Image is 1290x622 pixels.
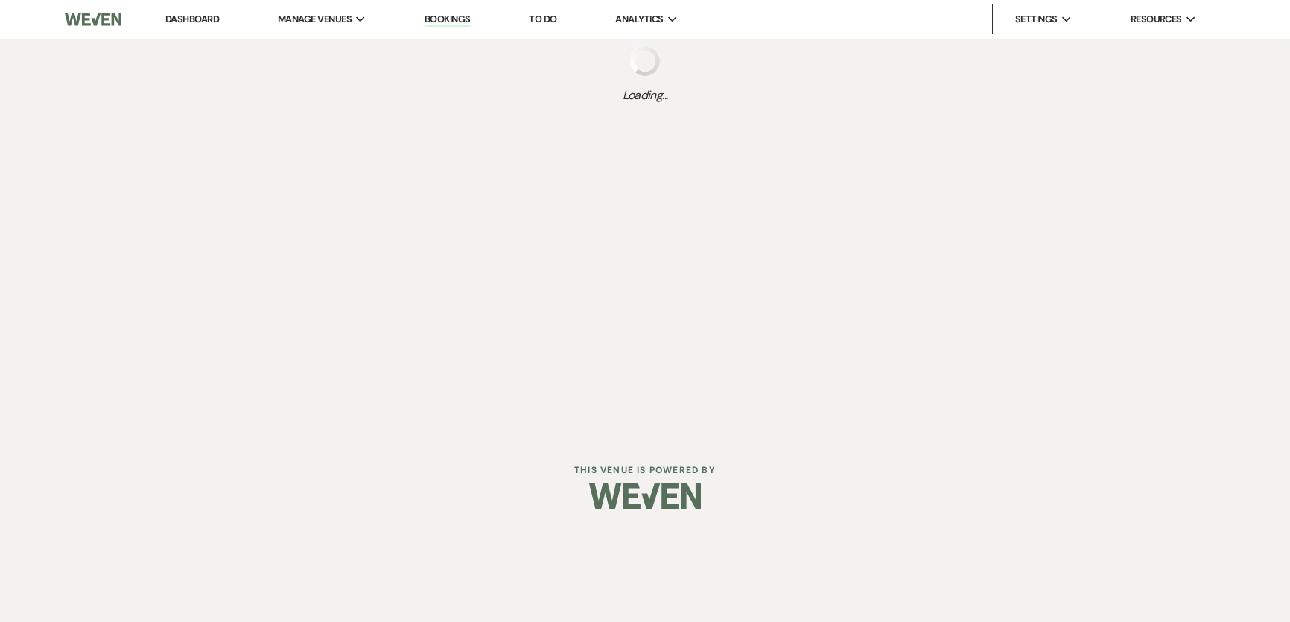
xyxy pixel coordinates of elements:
span: Analytics [615,12,663,27]
img: Weven Logo [65,4,121,35]
span: Resources [1131,12,1182,27]
span: Manage Venues [278,12,352,27]
img: loading spinner [630,46,660,76]
a: Bookings [425,13,471,27]
img: Weven Logo [589,470,701,522]
span: Loading... [623,86,668,104]
a: To Do [529,13,556,25]
a: Dashboard [165,13,219,25]
span: Settings [1015,12,1058,27]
